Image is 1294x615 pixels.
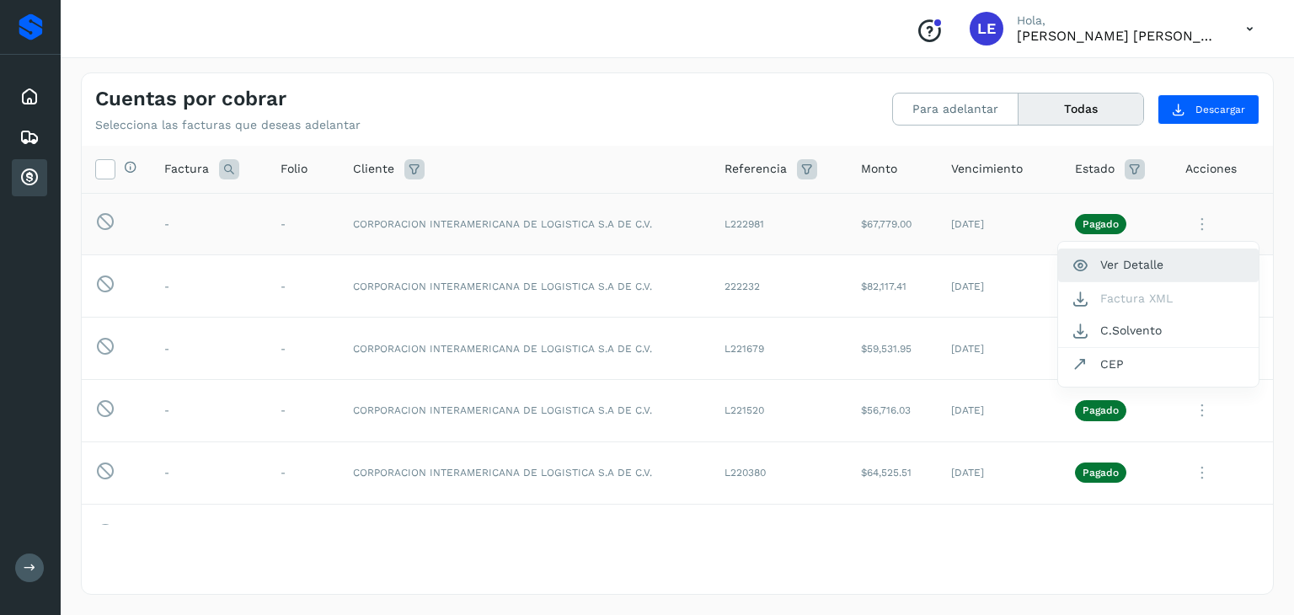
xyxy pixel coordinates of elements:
button: C.Solvento [1058,314,1259,347]
button: Ver Detalle [1058,249,1259,281]
div: Cuentas por cobrar [12,159,47,196]
div: Embarques [12,119,47,156]
button: CEP [1058,348,1259,380]
div: Inicio [12,78,47,115]
button: Factura XML [1058,282,1259,314]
